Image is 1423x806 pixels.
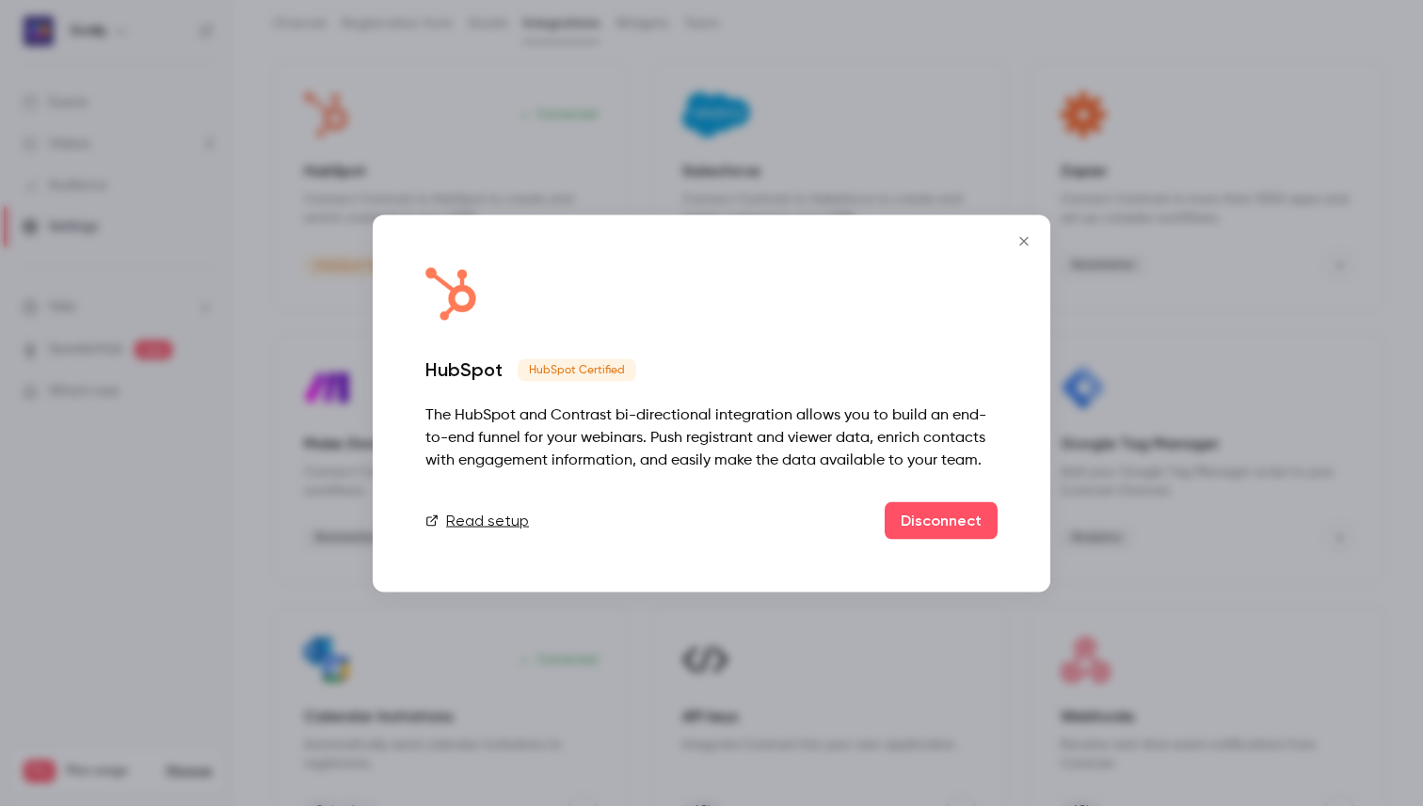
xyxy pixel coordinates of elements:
[425,509,529,531] a: Read setup
[425,403,998,471] div: The HubSpot and Contrast bi-directional integration allows you to build an end-to-end funnel for ...
[425,357,503,380] div: HubSpot
[885,501,998,539] button: Disconnect
[518,358,636,381] span: HubSpot Certified
[1005,222,1043,260] button: Close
